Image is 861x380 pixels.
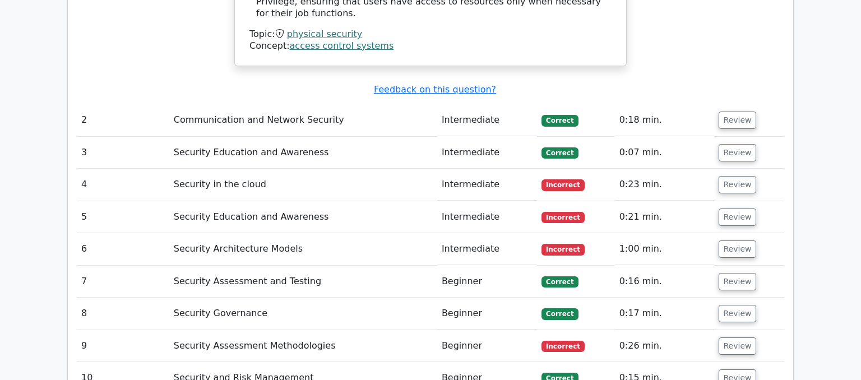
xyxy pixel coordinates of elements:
td: 6 [77,233,169,265]
td: Security Education and Awareness [169,201,437,233]
td: Intermediate [437,169,537,201]
span: Correct [541,147,578,159]
button: Review [719,273,757,290]
td: 7 [77,266,169,298]
td: 0:23 min. [615,169,714,201]
td: Security Architecture Models [169,233,437,265]
span: Correct [541,276,578,288]
span: Incorrect [541,341,585,352]
td: 0:21 min. [615,201,714,233]
span: Correct [541,115,578,126]
td: Communication and Network Security [169,104,437,136]
td: Intermediate [437,137,537,169]
td: 0:17 min. [615,298,714,330]
td: 9 [77,330,169,362]
td: 2 [77,104,169,136]
div: Concept: [249,40,612,52]
td: 8 [77,298,169,330]
td: Beginner [437,330,537,362]
td: Security in the cloud [169,169,437,201]
span: Correct [541,308,578,319]
td: Intermediate [437,201,537,233]
button: Review [719,240,757,258]
button: Review [719,144,757,161]
button: Review [719,337,757,355]
td: Beginner [437,266,537,298]
a: access control systems [290,40,394,51]
td: 0:07 min. [615,137,714,169]
td: Security Assessment Methodologies [169,330,437,362]
a: Feedback on this question? [374,84,496,95]
span: Incorrect [541,244,585,255]
td: 4 [77,169,169,201]
td: Security Governance [169,298,437,330]
td: Intermediate [437,233,537,265]
td: Beginner [437,298,537,330]
td: 0:18 min. [615,104,714,136]
td: 3 [77,137,169,169]
div: Topic: [249,29,612,40]
span: Incorrect [541,179,585,191]
td: 0:26 min. [615,330,714,362]
td: Security Education and Awareness [169,137,437,169]
td: Intermediate [437,104,537,136]
span: Incorrect [541,212,585,223]
button: Review [719,112,757,129]
button: Review [719,305,757,322]
td: Security Assessment and Testing [169,266,437,298]
td: 5 [77,201,169,233]
button: Review [719,208,757,226]
td: 0:16 min. [615,266,714,298]
button: Review [719,176,757,193]
a: physical security [287,29,363,39]
td: 1:00 min. [615,233,714,265]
